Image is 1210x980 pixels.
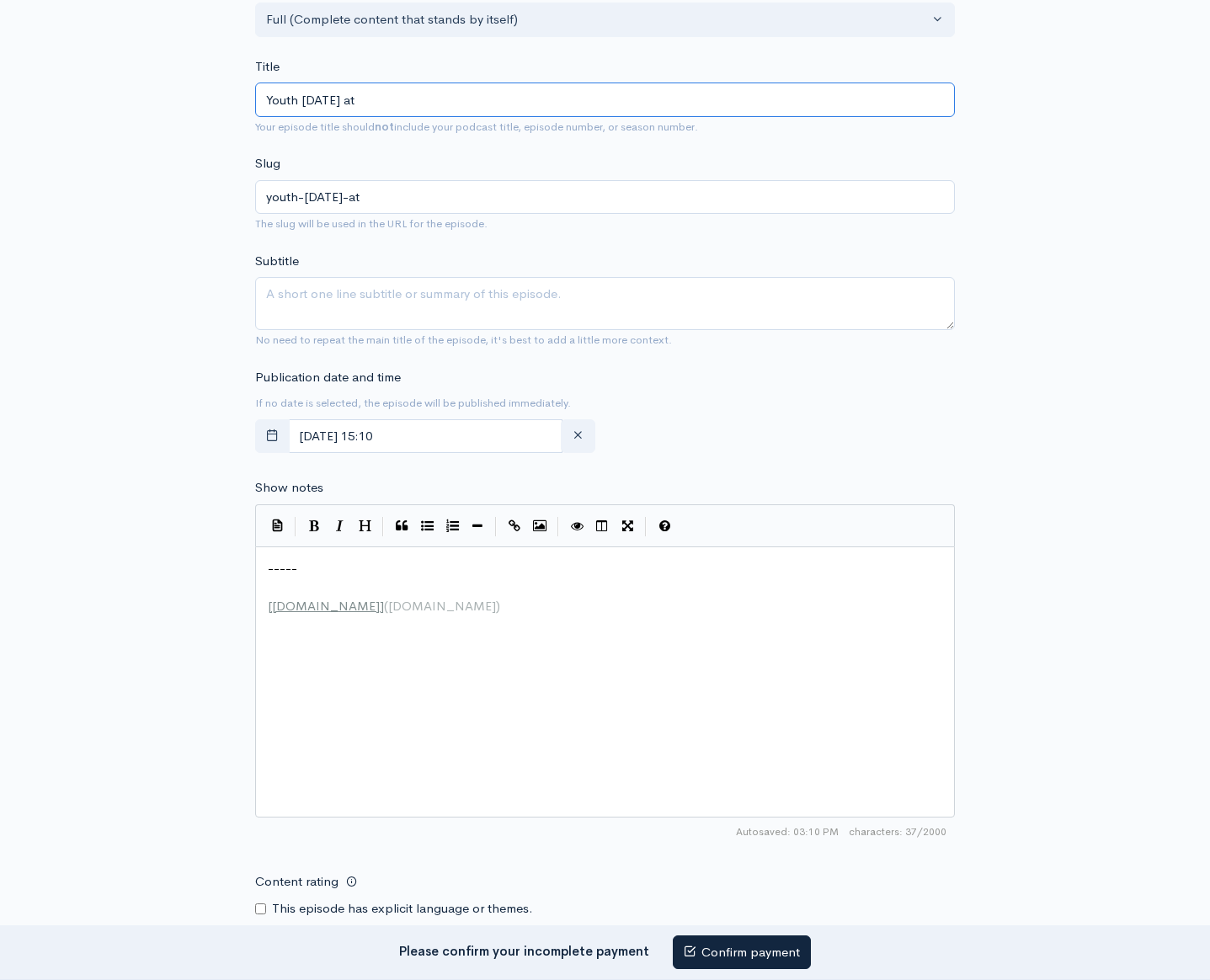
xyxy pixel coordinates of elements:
[375,120,394,134] strong: not
[440,514,465,539] button: Numbered List
[255,120,698,134] small: Your episode title should include your podcast title, episode number, or season number.
[272,899,533,919] label: This episode has explicit language or themes.
[255,478,323,498] label: Show notes
[255,396,571,410] small: If no date is selected, the episode will be published immediately.
[255,368,401,387] label: Publication date and time
[389,514,414,539] button: Quote
[264,513,290,538] button: Insert Show Notes Template
[589,514,615,539] button: Toggle Side by Side
[849,824,946,839] span: 37/2000
[673,935,811,970] a: Confirm payment
[255,57,280,77] label: Title
[527,514,552,539] button: Insert Image
[255,83,955,117] input: What is the episode's title?
[268,598,272,614] span: [
[255,154,280,173] label: Slug
[615,514,640,539] button: Toggle Fullscreen
[557,517,559,536] i: |
[301,514,327,539] button: Bold
[564,514,589,539] button: Toggle Preview
[465,514,490,539] button: Insert Horizontal Line
[266,10,929,29] div: Full (Complete content that stands by itself)
[255,3,955,37] button: Full (Complete content that stands by itself)
[384,598,388,614] span: (
[496,598,500,614] span: )
[388,598,496,614] span: [DOMAIN_NAME]
[255,216,488,231] small: The slug will be used in the URL for the episode.
[352,514,377,539] button: Heading
[255,419,290,454] button: toggle
[295,517,296,536] i: |
[399,942,649,958] strong: Please confirm your incomplete payment
[255,180,955,215] input: title-of-episode
[736,824,839,839] span: Autosaved: 03:10 PM
[561,419,595,454] button: clear
[255,865,338,899] label: Content rating
[502,514,527,539] button: Create Link
[268,560,297,576] span: -----
[255,333,672,347] small: No need to repeat the main title of the episode, it's best to add a little more context.
[645,517,647,536] i: |
[495,517,497,536] i: |
[272,598,380,614] span: [DOMAIN_NAME]
[414,514,440,539] button: Generic List
[652,514,677,539] button: Markdown Guide
[255,252,299,271] label: Subtitle
[327,514,352,539] button: Italic
[380,598,384,614] span: ]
